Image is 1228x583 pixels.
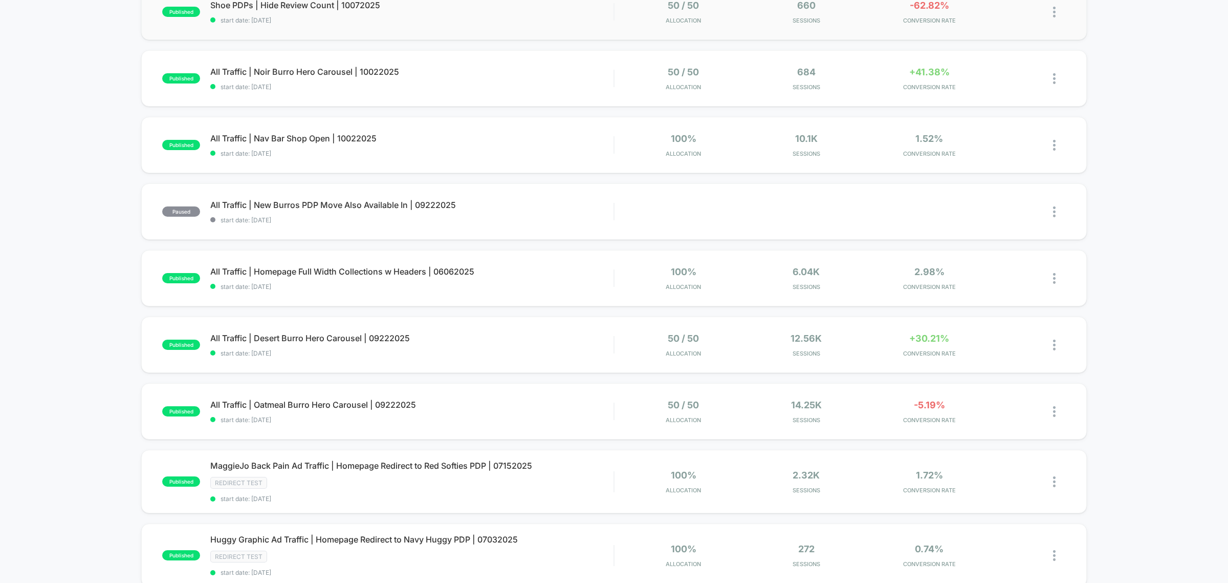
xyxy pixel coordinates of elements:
span: 100% [671,266,696,277]
span: 6.04k [793,266,820,277]
span: CONVERSION RATE [870,283,988,290]
span: 12.56k [791,333,822,344]
span: Sessions [748,560,865,568]
span: All Traffic | Desert Burro Hero Carousel | 09222025 [210,333,613,343]
span: start date: [DATE] [210,416,613,424]
span: Sessions [748,84,865,91]
span: 14.25k [791,400,822,410]
img: close [1053,273,1056,284]
img: close [1053,73,1056,84]
span: Sessions [748,487,865,494]
span: Allocation [666,283,701,290]
span: CONVERSION RATE [870,350,988,357]
span: 100% [671,470,696,481]
span: MaggieJo Back Pain Ad Traffic | Homepage Redirect to Red Softies PDP | 07152025 [210,461,613,471]
span: Sessions [748,417,865,424]
span: CONVERSION RATE [870,84,988,91]
span: Allocation [666,560,701,568]
span: published [162,73,200,84]
span: 50 / 50 [668,400,699,410]
img: close [1053,340,1056,350]
span: published [162,406,200,417]
span: published [162,273,200,283]
img: close [1053,550,1056,561]
span: 2.32k [793,470,820,481]
span: 2.98% [914,266,945,277]
span: start date: [DATE] [210,83,613,91]
span: start date: [DATE] [210,216,613,224]
span: start date: [DATE] [210,283,613,290]
span: All Traffic | Noir Burro Hero Carousel | 10022025 [210,67,613,77]
span: CONVERSION RATE [870,560,988,568]
span: Sessions [748,350,865,357]
span: Allocation [666,150,701,157]
span: All Traffic | Oatmeal Burro Hero Carousel | 09222025 [210,400,613,410]
span: Allocation [666,350,701,357]
img: close [1053,206,1056,217]
img: close [1053,7,1056,17]
span: Allocation [666,487,701,494]
span: published [162,7,200,17]
span: Allocation [666,417,701,424]
span: CONVERSION RATE [870,417,988,424]
span: start date: [DATE] [210,569,613,576]
span: Allocation [666,17,701,24]
span: Redirect Test [210,477,267,489]
span: 272 [798,544,815,554]
span: start date: [DATE] [210,150,613,157]
span: -5.19% [914,400,945,410]
span: 0.74% [915,544,944,554]
span: start date: [DATE] [210,495,613,503]
span: All Traffic | Homepage Full Width Collections w Headers | 06062025 [210,266,613,277]
span: Sessions [748,17,865,24]
span: published [162,340,200,350]
span: All Traffic | New Burros PDP Move Also Available In | 09222025 [210,200,613,210]
span: Redirect Test [210,551,267,563]
img: close [1053,476,1056,487]
span: Sessions [748,283,865,290]
span: published [162,476,200,487]
span: +30.21% [909,333,949,344]
span: CONVERSION RATE [870,487,988,494]
span: 10.1k [795,133,818,144]
span: 1.72% [916,470,943,481]
span: CONVERSION RATE [870,150,988,157]
span: All Traffic | Nav Bar Shop Open | 10022025 [210,133,613,143]
span: 100% [671,133,696,144]
span: 50 / 50 [668,67,699,77]
span: 684 [797,67,816,77]
span: start date: [DATE] [210,349,613,357]
span: published [162,550,200,560]
span: CONVERSION RATE [870,17,988,24]
span: Sessions [748,150,865,157]
span: Huggy Graphic Ad Traffic | Homepage Redirect to Navy Huggy PDP | 07032025 [210,534,613,545]
span: published [162,140,200,150]
span: 1.52% [915,133,943,144]
span: start date: [DATE] [210,16,613,24]
span: paused [162,206,200,217]
img: close [1053,140,1056,151]
span: 50 / 50 [668,333,699,344]
span: Allocation [666,84,701,91]
span: +41.38% [909,67,950,77]
img: close [1053,406,1056,417]
span: 100% [671,544,696,554]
